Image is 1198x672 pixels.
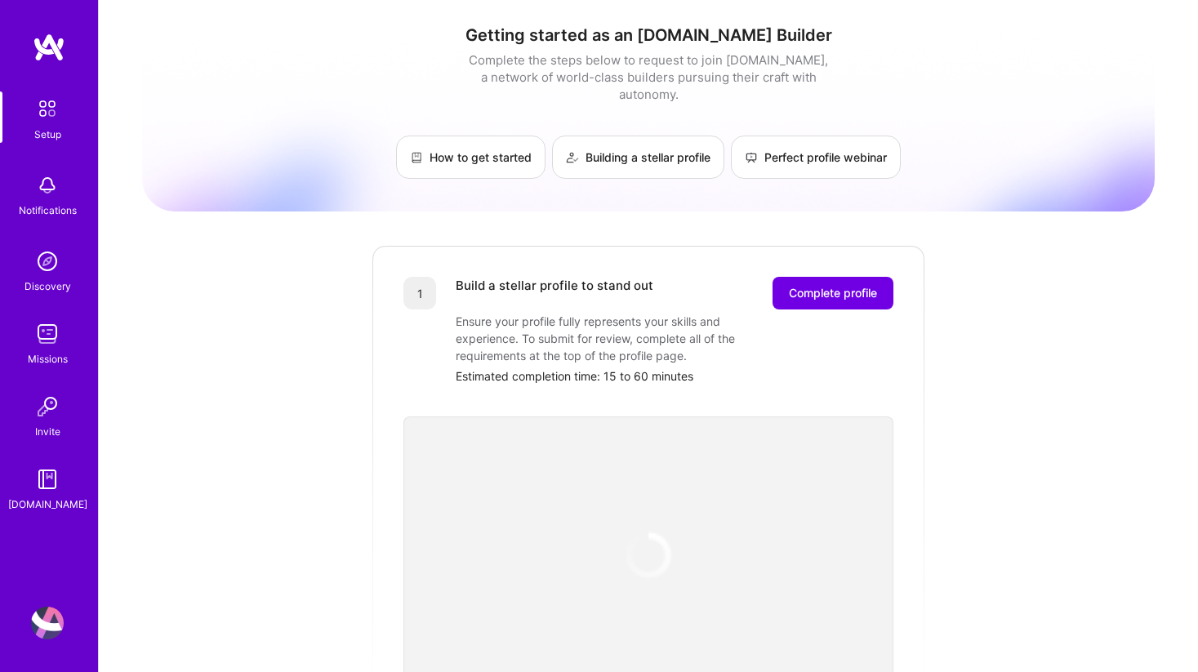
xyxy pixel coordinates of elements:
[28,350,68,367] div: Missions
[31,169,64,202] img: bell
[566,151,579,164] img: Building a stellar profile
[35,423,60,440] div: Invite
[465,51,832,103] div: Complete the steps below to request to join [DOMAIN_NAME], a network of world-class builders purs...
[456,367,893,385] div: Estimated completion time: 15 to 60 minutes
[403,277,436,309] div: 1
[745,151,758,164] img: Perfect profile webinar
[27,607,68,639] a: User Avatar
[33,33,65,62] img: logo
[19,202,77,219] div: Notifications
[142,25,1155,45] h1: Getting started as an [DOMAIN_NAME] Builder
[30,91,65,126] img: setup
[31,390,64,423] img: Invite
[615,522,682,589] img: loading
[396,136,546,179] a: How to get started
[24,278,71,295] div: Discovery
[34,126,61,143] div: Setup
[731,136,901,179] a: Perfect profile webinar
[31,245,64,278] img: discovery
[31,463,64,496] img: guide book
[456,313,782,364] div: Ensure your profile fully represents your skills and experience. To submit for review, complete a...
[8,496,87,513] div: [DOMAIN_NAME]
[31,318,64,350] img: teamwork
[410,151,423,164] img: How to get started
[552,136,724,179] a: Building a stellar profile
[773,277,893,309] button: Complete profile
[31,607,64,639] img: User Avatar
[456,277,653,309] div: Build a stellar profile to stand out
[789,285,877,301] span: Complete profile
